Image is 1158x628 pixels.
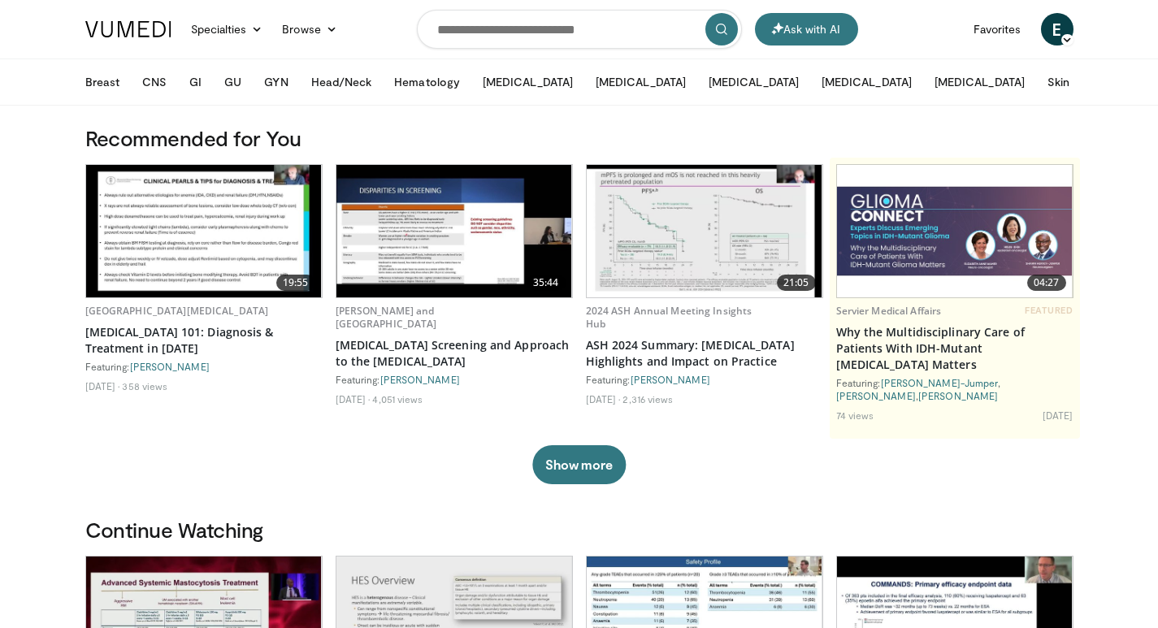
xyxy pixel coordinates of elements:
[384,66,470,98] button: Hematology
[417,10,742,49] input: Search topics, interventions
[181,13,273,45] a: Specialties
[336,165,572,297] img: 1019b00a-3ead-468f-a4ec-9f872e6bceae.620x360_q85_upscale.jpg
[836,390,916,401] a: [PERSON_NAME]
[86,165,322,297] a: 19:55
[272,13,347,45] a: Browse
[918,390,998,401] a: [PERSON_NAME]
[586,304,752,331] a: 2024 ASH Annual Meeting Insights Hub
[755,13,858,45] button: Ask with AI
[336,165,572,297] a: 35:44
[836,376,1073,402] div: Featuring: , ,
[86,165,322,297] img: ff9746a4-799b-4db6-bfc8-ecad89d59b6d.620x360_q85_upscale.jpg
[1043,409,1073,422] li: [DATE]
[85,517,1073,543] h3: Continue Watching
[85,304,269,318] a: [GEOGRAPHIC_DATA][MEDICAL_DATA]
[532,445,626,484] button: Show more
[527,275,566,291] span: 35:44
[215,66,251,98] button: GU
[587,165,822,297] a: 21:05
[85,125,1073,151] h3: Recommended for You
[130,361,210,372] a: [PERSON_NAME]
[1027,275,1066,291] span: 04:27
[925,66,1034,98] button: [MEDICAL_DATA]
[85,21,171,37] img: VuMedi Logo
[836,324,1073,373] a: Why the Multidisciplinary Care of Patients With IDH-Mutant [MEDICAL_DATA] Matters
[85,379,120,392] li: [DATE]
[276,275,315,291] span: 19:55
[336,392,371,405] li: [DATE]
[85,324,323,357] a: [MEDICAL_DATA] 101: Diagnosis & Treatment in [DATE]
[76,66,129,98] button: Breast
[336,373,573,386] div: Featuring:
[122,379,167,392] li: 358 views
[586,373,823,386] div: Featuring:
[587,165,822,297] img: 261cbb63-91cb-4edb-8a5a-c03d1dca5769.620x360_q85_upscale.jpg
[301,66,382,98] button: Head/Neck
[586,337,823,370] a: ASH 2024 Summary: [MEDICAL_DATA] Highlights and Impact on Practice
[1025,305,1073,316] span: FEATURED
[586,392,621,405] li: [DATE]
[132,66,176,98] button: CNS
[586,66,696,98] button: [MEDICAL_DATA]
[881,377,998,388] a: [PERSON_NAME]-Jumper
[622,392,673,405] li: 2,316 views
[837,165,1073,297] img: f78e761e-8b9f-4bad-b8a2-4584cf766e13.png.620x360_q85_upscale.jpg
[836,304,942,318] a: Servier Medical Affairs
[964,13,1031,45] a: Favorites
[254,66,297,98] button: GYN
[85,360,323,373] div: Featuring:
[699,66,809,98] button: [MEDICAL_DATA]
[473,66,583,98] button: [MEDICAL_DATA]
[380,374,460,385] a: [PERSON_NAME]
[631,374,710,385] a: [PERSON_NAME]
[1041,13,1073,45] a: E
[1038,66,1079,98] button: Skin
[812,66,922,98] button: [MEDICAL_DATA]
[837,165,1073,297] a: 04:27
[180,66,211,98] button: GI
[336,304,437,331] a: [PERSON_NAME] and [GEOGRAPHIC_DATA]
[836,409,874,422] li: 74 views
[777,275,816,291] span: 21:05
[336,337,573,370] a: [MEDICAL_DATA] Screening and Approach to the [MEDICAL_DATA]
[372,392,423,405] li: 4,051 views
